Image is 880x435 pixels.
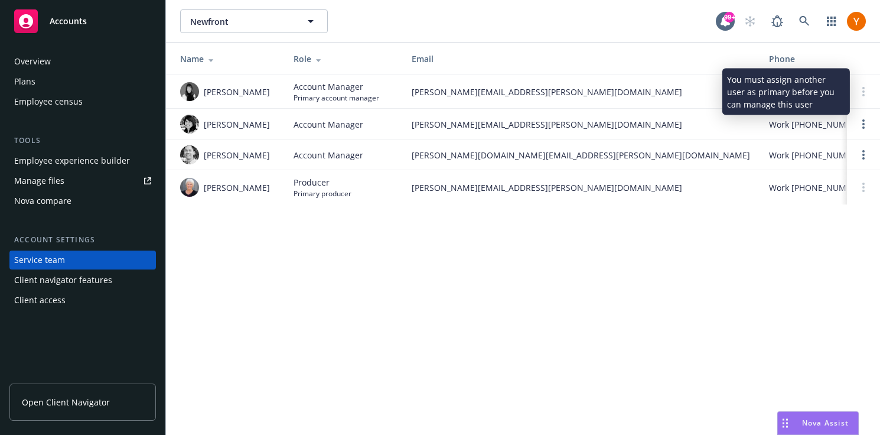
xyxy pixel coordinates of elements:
span: Account Manager [294,80,379,93]
span: Primary producer [294,189,351,199]
div: Account settings [9,234,156,246]
a: Start snowing [738,9,762,33]
div: Role [294,53,393,65]
div: Employee census [14,92,83,111]
a: Report a Bug [765,9,789,33]
a: Open options [856,148,871,162]
img: photo [180,82,199,101]
a: Overview [9,52,156,71]
div: Nova compare [14,191,71,210]
span: Work [PHONE_NUMBER] [769,118,865,131]
div: Manage files [14,171,64,190]
a: Plans [9,72,156,91]
a: Search [793,9,816,33]
div: Phone [769,53,868,65]
div: Service team [14,251,65,270]
img: photo [847,12,866,31]
a: Client access [9,291,156,310]
div: Email [412,53,750,65]
img: photo [180,115,199,134]
a: Open options [856,117,871,131]
a: Nova compare [9,191,156,210]
span: [PERSON_NAME] [204,86,270,98]
div: Plans [14,72,35,91]
span: Account Manager [294,149,363,161]
button: Newfront [180,9,328,33]
a: Employee experience builder [9,151,156,170]
span: Primary account manager [294,93,379,103]
div: Employee experience builder [14,151,130,170]
span: [PERSON_NAME][EMAIL_ADDRESS][PERSON_NAME][DOMAIN_NAME] [412,118,750,131]
span: [PERSON_NAME][DOMAIN_NAME][EMAIL_ADDRESS][PERSON_NAME][DOMAIN_NAME] [412,149,750,161]
div: Overview [14,52,51,71]
span: Work [PHONE_NUMBER] [769,149,865,161]
div: Drag to move [778,412,793,434]
span: Accounts [50,17,87,26]
img: photo [180,178,199,197]
a: Switch app [820,9,843,33]
span: Work [PHONE_NUMBER] [769,181,865,194]
div: Client access [14,291,66,310]
span: Nova Assist [802,418,849,428]
div: 99+ [724,12,735,22]
span: [PERSON_NAME] [204,181,270,194]
div: Name [180,53,275,65]
span: [PERSON_NAME][EMAIL_ADDRESS][PERSON_NAME][DOMAIN_NAME] [412,181,750,194]
span: [PERSON_NAME][EMAIL_ADDRESS][PERSON_NAME][DOMAIN_NAME] [412,86,750,98]
span: Newfront [190,15,292,28]
a: Accounts [9,5,156,38]
div: Tools [9,135,156,147]
a: Manage files [9,171,156,190]
img: photo [180,145,199,164]
span: Open Client Navigator [22,396,110,408]
span: Account Manager [294,118,363,131]
a: Client navigator features [9,271,156,290]
a: Service team [9,251,156,270]
span: [PERSON_NAME] [204,118,270,131]
span: Producer [294,176,351,189]
a: Employee census [9,92,156,111]
span: [PERSON_NAME] [204,149,270,161]
div: Client navigator features [14,271,112,290]
button: Nova Assist [777,411,859,435]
